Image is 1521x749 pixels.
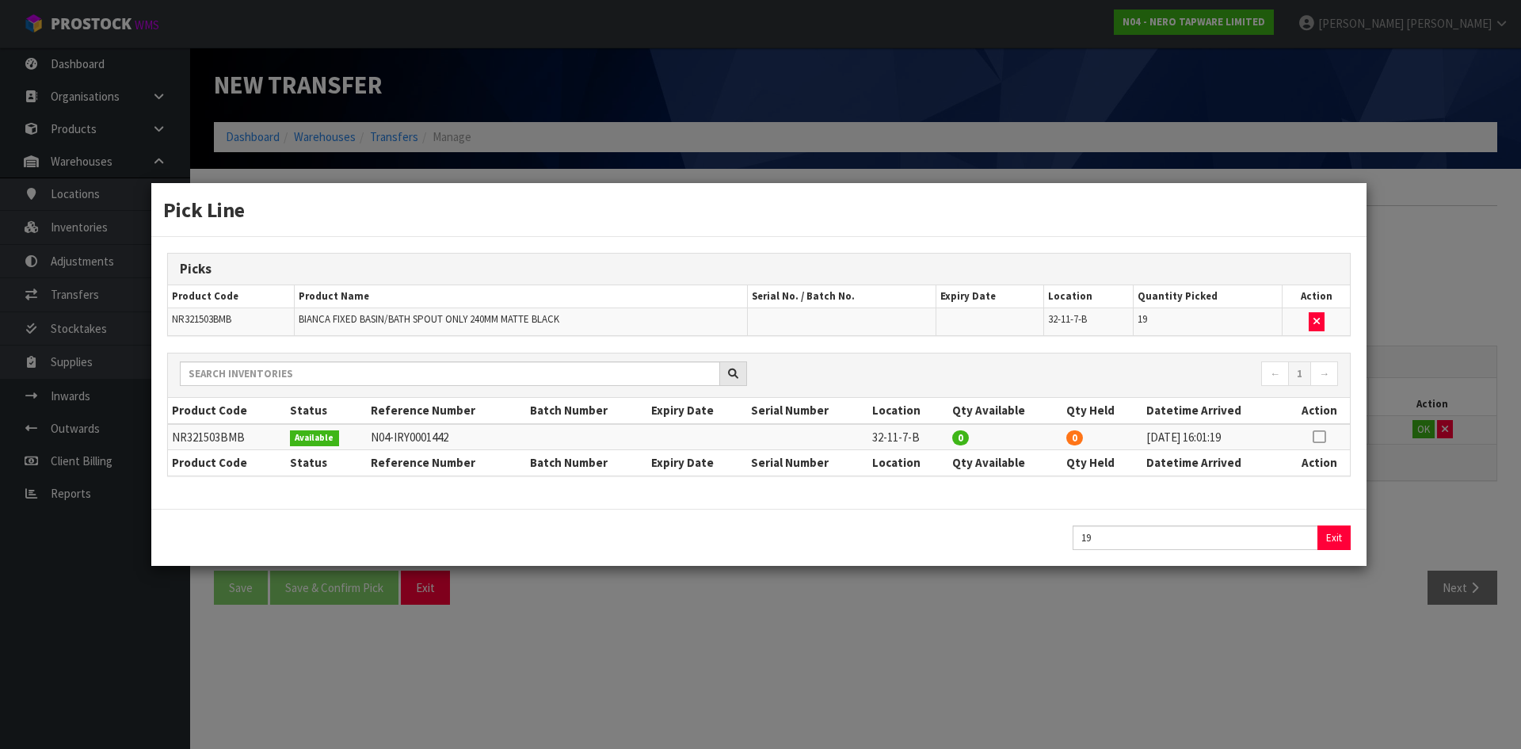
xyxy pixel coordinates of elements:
[286,398,368,423] th: Status
[1283,285,1350,308] th: Action
[180,262,1338,277] h3: Picks
[1288,450,1350,476] th: Action
[1310,361,1338,387] a: →
[299,312,559,326] span: BIANCA FIXED BASIN/BATH SPOUT ONLY 240MM MATTE BLACK
[748,285,936,308] th: Serial No. / Batch No.
[1048,312,1087,326] span: 32-11-7-B
[868,424,948,450] td: 32-11-7-B
[647,450,747,476] th: Expiry Date
[747,450,868,476] th: Serial Number
[168,424,286,450] td: NR321503BMB
[1044,285,1134,308] th: Location
[290,430,340,446] span: Available
[1062,450,1142,476] th: Qty Held
[948,450,1062,476] th: Qty Available
[948,398,1062,423] th: Qty Available
[868,450,948,476] th: Location
[1317,525,1351,550] button: Exit
[294,285,748,308] th: Product Name
[168,285,294,308] th: Product Code
[168,450,286,476] th: Product Code
[868,398,948,423] th: Location
[952,430,969,445] span: 0
[526,398,647,423] th: Batch Number
[163,195,1355,224] h3: Pick Line
[647,398,747,423] th: Expiry Date
[936,285,1043,308] th: Expiry Date
[526,450,647,476] th: Batch Number
[747,398,868,423] th: Serial Number
[771,361,1338,389] nav: Page navigation
[1288,361,1311,387] a: 1
[180,361,720,386] input: Search inventories
[1142,398,1288,423] th: Datetime Arrived
[172,312,231,326] span: NR321503BMB
[367,424,526,450] td: N04-IRY0001442
[367,398,526,423] th: Reference Number
[1138,312,1147,326] span: 19
[1062,398,1142,423] th: Qty Held
[286,450,368,476] th: Status
[168,398,286,423] th: Product Code
[1133,285,1283,308] th: Quantity Picked
[1073,525,1318,550] input: Quantity Picked
[1288,398,1350,423] th: Action
[1261,361,1289,387] a: ←
[367,450,526,476] th: Reference Number
[1142,450,1288,476] th: Datetime Arrived
[1142,424,1288,450] td: [DATE] 16:01:19
[1066,430,1083,445] span: 0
